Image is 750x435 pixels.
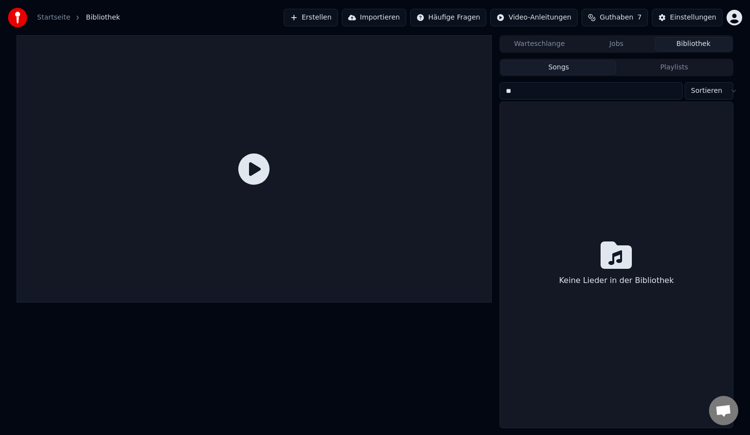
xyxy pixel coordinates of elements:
span: Guthaben [600,13,633,22]
button: Jobs [578,37,655,51]
button: Häufige Fragen [410,9,487,26]
button: Video-Anleitungen [490,9,578,26]
button: Playlists [616,61,732,75]
button: Bibliothek [655,37,732,51]
span: Sortieren [691,86,722,96]
button: Warteschlange [501,37,578,51]
nav: breadcrumb [37,13,120,22]
button: Importieren [342,9,406,26]
div: Einstellungen [670,13,716,22]
button: Songs [501,61,617,75]
button: Guthaben7 [582,9,648,26]
span: Bibliothek [86,13,120,22]
a: Startseite [37,13,70,22]
div: Keine Lieder in der Bibliothek [555,271,678,290]
span: 7 [637,13,642,22]
button: Erstellen [284,9,338,26]
div: Chat öffnen [709,396,738,425]
img: youka [8,8,27,27]
button: Einstellungen [652,9,723,26]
